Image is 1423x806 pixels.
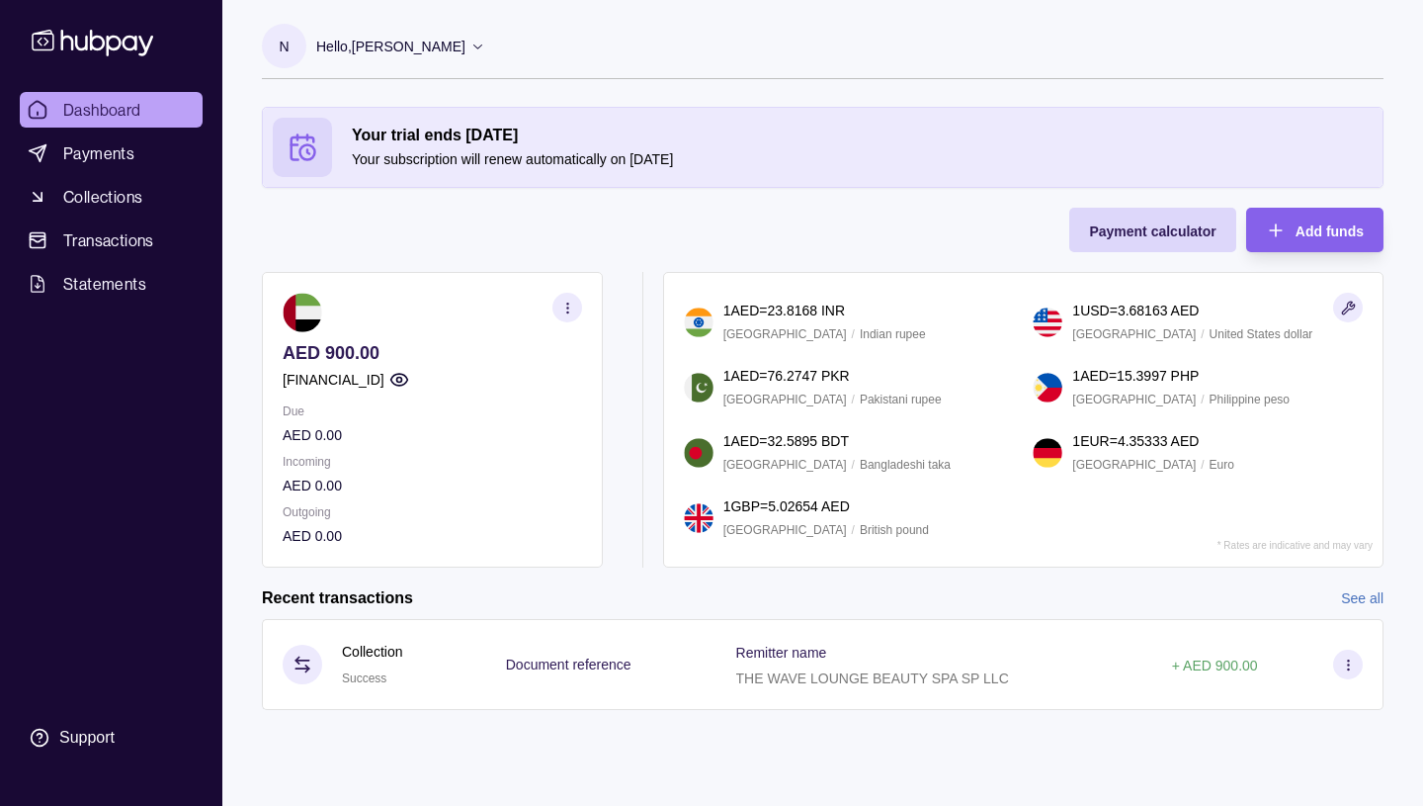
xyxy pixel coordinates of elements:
[283,525,582,547] p: AED 0.00
[1201,323,1204,345] p: /
[723,365,850,387] p: 1 AED = 76.2747 PKR
[20,92,203,128] a: Dashboard
[63,228,154,252] span: Transactions
[279,36,289,57] p: N
[283,451,582,473] p: Incoming
[684,438,713,468] img: bd
[860,519,929,541] p: British pound
[63,185,142,209] span: Collections
[1072,365,1199,387] p: 1 AED = 15.3997 PHP
[1201,389,1204,410] p: /
[1072,454,1196,476] p: [GEOGRAPHIC_DATA]
[342,641,402,663] p: Collection
[852,519,855,541] p: /
[684,308,713,337] img: in
[1201,454,1204,476] p: /
[1172,658,1258,673] p: + AED 900.00
[342,672,386,685] span: Success
[1210,389,1290,410] p: Philippine peso
[1072,430,1199,452] p: 1 EUR = 4.35333 AED
[20,135,203,171] a: Payments
[1210,323,1313,345] p: United States dollar
[723,495,850,517] p: 1 GBP = 5.02654 AED
[1072,300,1199,321] p: 1 USD = 3.68163 AED
[20,717,203,759] a: Support
[1072,323,1196,345] p: [GEOGRAPHIC_DATA]
[20,266,203,302] a: Statements
[283,475,582,496] p: AED 0.00
[316,36,465,57] p: Hello, [PERSON_NAME]
[723,389,847,410] p: [GEOGRAPHIC_DATA]
[1033,308,1062,337] img: us
[736,645,827,661] p: Remitter name
[1033,373,1062,403] img: ph
[852,454,855,476] p: /
[63,98,141,122] span: Dashboard
[262,587,413,609] h2: Recent transactions
[723,300,845,321] p: 1 AED = 23.8168 INR
[283,342,582,364] p: AED 900.00
[852,389,855,410] p: /
[723,454,847,476] p: [GEOGRAPHIC_DATA]
[63,272,146,296] span: Statements
[852,323,855,345] p: /
[723,430,849,452] p: 1 AED = 32.5895 BDT
[283,293,322,332] img: ae
[1341,587,1383,609] a: See all
[1072,389,1196,410] p: [GEOGRAPHIC_DATA]
[723,323,847,345] p: [GEOGRAPHIC_DATA]
[20,223,203,258] a: Transactions
[736,671,1009,686] p: THE WAVE LOUNGE BEAUTY SPA SP LLC
[860,323,926,345] p: Indian rupee
[1089,224,1215,239] span: Payment calculator
[684,503,713,533] img: gb
[352,125,1373,146] h2: Your trial ends [DATE]
[283,424,582,446] p: AED 0.00
[723,519,847,541] p: [GEOGRAPHIC_DATA]
[1069,208,1235,252] button: Payment calculator
[283,501,582,523] p: Outgoing
[352,148,1373,170] p: Your subscription will renew automatically on [DATE]
[684,373,713,403] img: pk
[63,141,134,165] span: Payments
[283,401,582,422] p: Due
[860,454,951,476] p: Bangladeshi taka
[1217,540,1373,551] p: * Rates are indicative and may vary
[20,179,203,215] a: Collections
[283,369,384,391] p: [FINANCIAL_ID]
[860,389,942,410] p: Pakistani rupee
[506,657,631,672] p: Document reference
[59,727,115,749] div: Support
[1033,438,1062,468] img: de
[1210,454,1234,476] p: Euro
[1246,208,1383,252] button: Add funds
[1296,224,1364,239] span: Add funds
